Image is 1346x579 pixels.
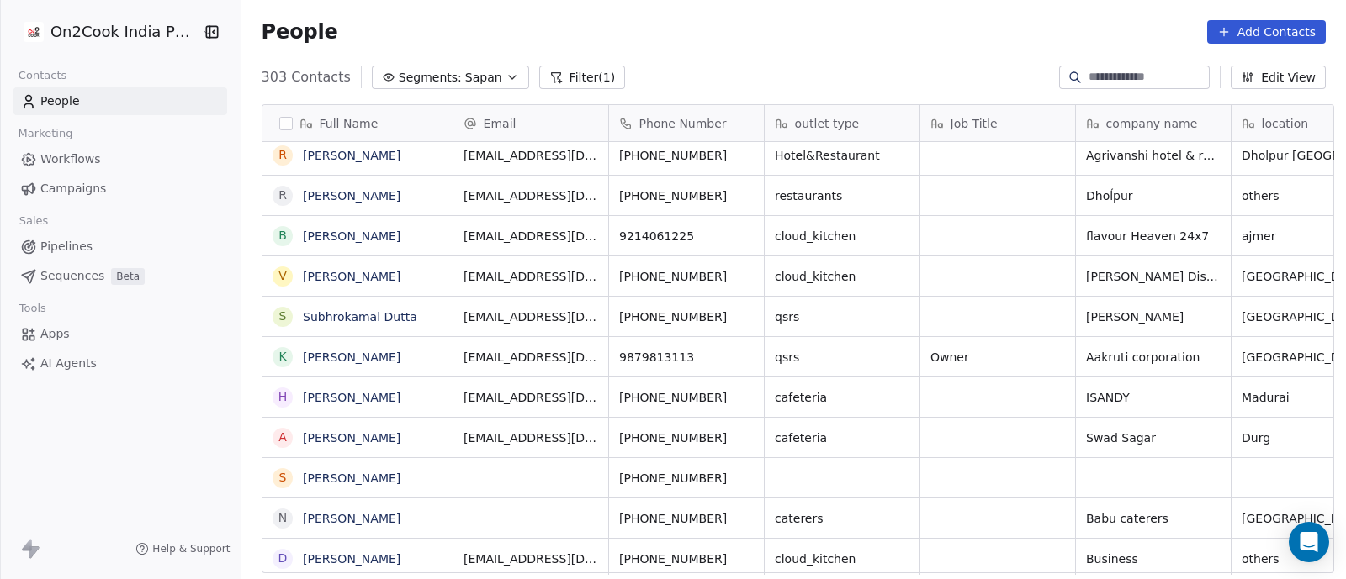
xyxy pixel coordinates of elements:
span: [PHONE_NUMBER] [619,429,754,446]
div: Full Name [262,105,453,141]
a: [PERSON_NAME] [303,391,400,404]
a: [PERSON_NAME] [303,512,400,525]
span: Full Name [320,115,379,132]
span: [PHONE_NUMBER] [619,470,754,487]
span: [PHONE_NUMBER] [619,308,754,325]
span: Apps [40,325,70,343]
span: [PHONE_NUMBER] [619,268,754,285]
a: SequencesBeta [13,262,227,290]
div: R [278,187,287,204]
a: Pipelines [13,233,227,261]
span: Business [1086,550,1221,567]
span: Babu caterers [1086,510,1221,527]
a: [PERSON_NAME] [303,350,400,364]
span: [EMAIL_ADDRESS][DOMAIN_NAME] [464,228,598,245]
div: company name [1076,105,1231,141]
img: on2cook%20logo-04%20copy.jpg [24,22,44,42]
div: A [278,429,287,446]
span: Job Title [951,115,998,132]
span: [PHONE_NUMBER] [619,389,754,406]
span: Beta [111,268,145,285]
span: Email [484,115,517,132]
span: [PHONE_NUMBER] [619,187,754,204]
span: cafeteria [775,389,909,406]
span: [EMAIL_ADDRESS][DOMAIN_NAME] [464,389,598,406]
span: People [262,19,338,45]
div: S [278,469,286,487]
span: Hotel&Restaurant [775,147,909,164]
span: Marketing [11,121,80,146]
div: Open Intercom Messenger [1289,522,1329,562]
a: Campaigns [13,175,227,203]
a: Subhrokamal Dutta [303,310,417,324]
span: flavour Heaven 24x7 [1086,228,1221,245]
span: People [40,92,80,110]
div: N [278,509,286,527]
span: 303 Contacts [262,67,351,87]
span: [EMAIL_ADDRESS][DOMAIN_NAME] [464,550,598,567]
span: [PHONE_NUMBER] [619,550,754,567]
span: [PERSON_NAME] [1086,308,1221,325]
div: H [278,388,287,406]
a: AI Agents [13,350,227,377]
a: [PERSON_NAME] [303,471,400,485]
div: outlet type [765,105,919,141]
span: Aakruti corporation [1086,349,1221,366]
div: grid [262,142,453,574]
span: ISANDY [1086,389,1221,406]
div: S [278,308,286,325]
a: People [13,87,227,115]
span: Help & Support [152,542,230,555]
span: Swad Sagar [1086,429,1221,446]
span: qsrs [775,349,909,366]
span: [EMAIL_ADDRESS][DOMAIN_NAME] [464,268,598,285]
span: [EMAIL_ADDRESS][DOMAIN_NAME] [464,187,598,204]
div: Phone Number [609,105,764,141]
span: [PERSON_NAME] Disposable and farsan mart [1086,268,1221,285]
span: location [1262,115,1309,132]
span: [EMAIL_ADDRESS][DOMAIN_NAME] [464,429,598,446]
div: K [278,348,286,366]
span: Phone Number [639,115,727,132]
span: Sales [12,208,56,234]
span: [EMAIL_ADDRESS][DOMAIN_NAME] [464,308,598,325]
a: Apps [13,320,227,348]
span: [PHONE_NUMBER] [619,510,754,527]
span: Campaigns [40,180,106,197]
button: Add Contacts [1207,20,1326,44]
div: Job Title [920,105,1075,141]
span: outlet type [795,115,860,132]
span: Contacts [11,63,74,88]
span: Agrivanshi hotel & restaurant [1086,147,1221,164]
span: Segments: [399,69,462,87]
span: [PHONE_NUMBER] [619,147,754,164]
span: cloud_kitchen [775,550,909,567]
span: Workflows [40,150,101,168]
span: Sequences [40,267,104,285]
div: V [278,267,287,285]
a: [PERSON_NAME] [303,270,400,283]
span: AI Agents [40,355,97,372]
span: Owner [930,349,1065,366]
span: qsrs [775,308,909,325]
span: Tools [12,296,53,321]
a: [PERSON_NAME] [303,552,400,566]
a: Help & Support [135,542,230,555]
a: [PERSON_NAME] [303,149,400,162]
span: restaurants [775,187,909,204]
a: [PERSON_NAME] [303,189,400,203]
span: Pipelines [40,238,93,255]
a: [PERSON_NAME] [303,431,400,445]
button: On2Cook India Pvt. Ltd. [20,18,190,46]
span: 9214061225 [619,228,754,245]
span: cloud_kitchen [775,228,909,245]
a: Workflows [13,145,227,173]
span: [EMAIL_ADDRESS][DOMAIN_NAME] [464,349,598,366]
span: caterers [775,510,909,527]
span: cloud_kitchen [775,268,909,285]
span: 9879813113 [619,349,754,366]
span: On2Cook India Pvt. Ltd. [50,21,198,43]
div: D [278,550,287,567]
div: R [278,146,287,164]
span: [EMAIL_ADDRESS][DOMAIN_NAME] [464,147,598,164]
